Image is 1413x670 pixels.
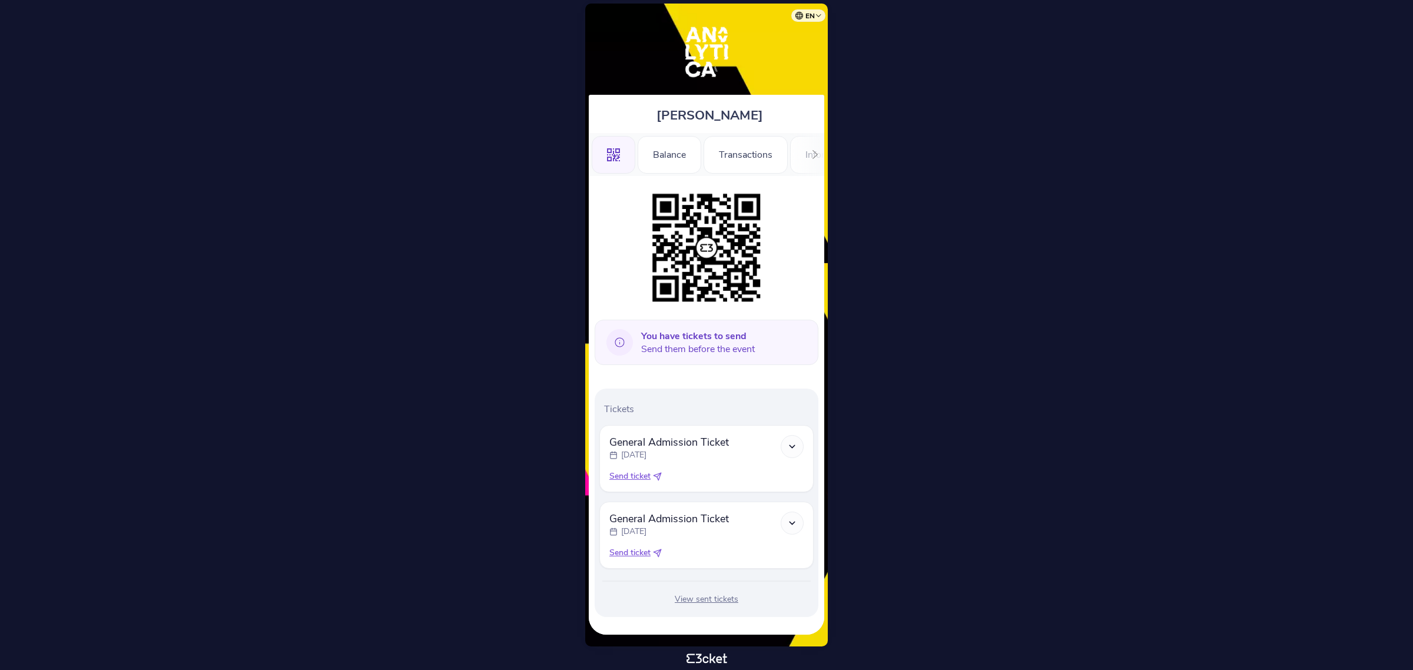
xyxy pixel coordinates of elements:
[621,449,646,461] p: [DATE]
[609,547,651,559] span: Send ticket
[646,188,767,308] img: ccf34a3185e246459a393e07157e8643.png
[609,470,651,482] span: Send ticket
[704,147,788,160] a: Transactions
[641,330,755,356] span: Send them before the event
[641,330,747,343] b: You have tickets to send
[621,526,646,538] p: [DATE]
[609,512,729,526] span: General Admission Ticket
[638,136,701,174] div: Balance
[599,593,814,605] div: View sent tickets
[638,147,701,160] a: Balance
[609,435,729,449] span: General Admission Ticket
[604,403,814,416] p: Tickets
[670,15,744,89] img: Analytica Fest 2025 - Sep 6th
[704,136,788,174] div: Transactions
[656,107,763,124] span: [PERSON_NAME]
